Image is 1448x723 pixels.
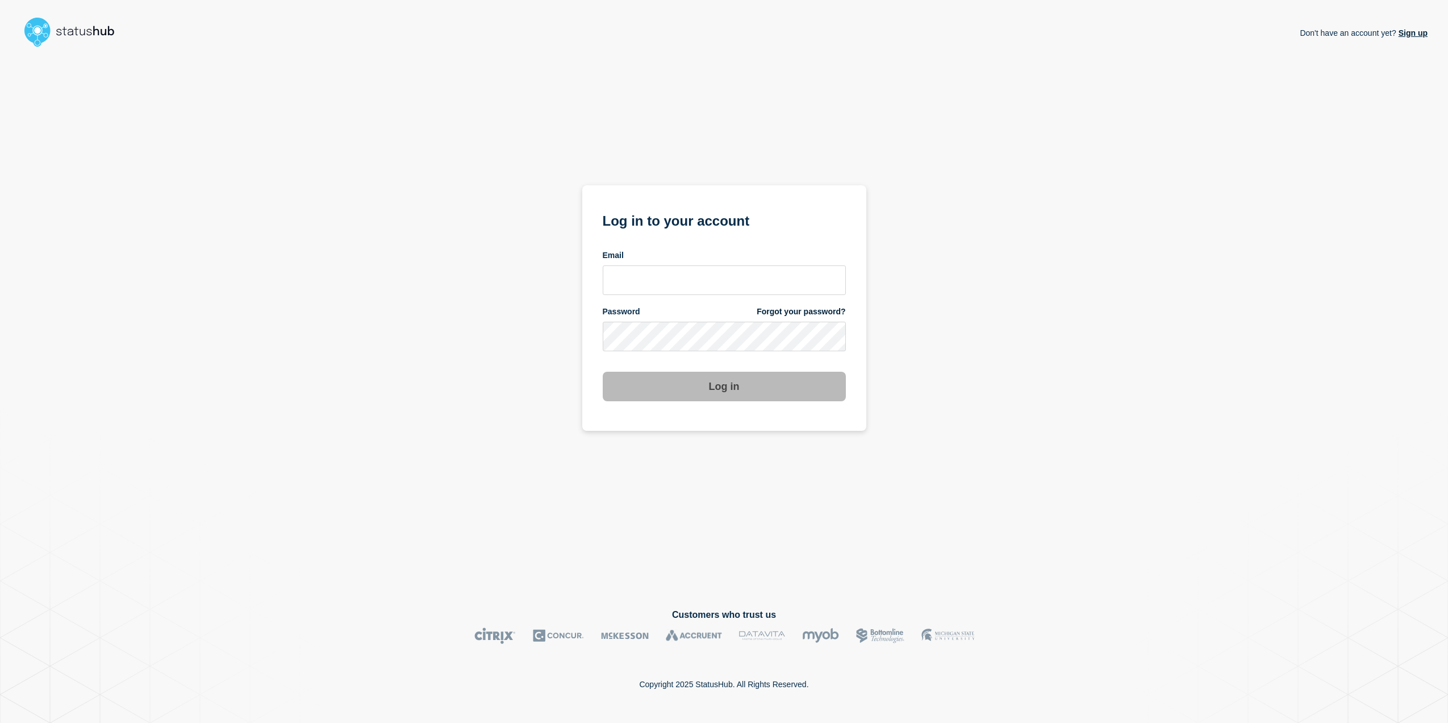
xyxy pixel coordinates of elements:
[603,322,846,351] input: password input
[20,610,1428,620] h2: Customers who trust us
[601,628,649,644] img: McKesson logo
[603,265,846,295] input: email input
[20,14,128,50] img: StatusHub logo
[921,628,974,644] img: MSU logo
[603,372,846,401] button: Log in
[533,628,584,644] img: Concur logo
[603,209,846,230] h1: Log in to your account
[639,680,808,689] p: Copyright 2025 StatusHub. All Rights Reserved.
[474,628,516,644] img: Citrix logo
[802,628,839,644] img: myob logo
[856,628,904,644] img: Bottomline logo
[757,306,845,317] a: Forgot your password?
[603,250,624,261] span: Email
[603,306,640,317] span: Password
[1396,28,1428,38] a: Sign up
[1300,19,1428,47] p: Don't have an account yet?
[666,628,722,644] img: Accruent logo
[739,628,785,644] img: DataVita logo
